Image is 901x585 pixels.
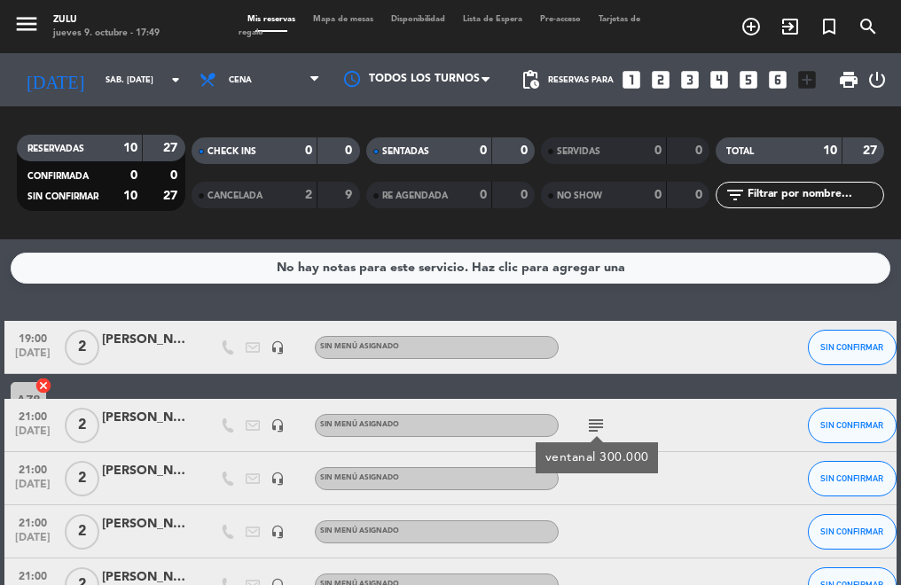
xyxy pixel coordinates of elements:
[163,142,181,154] strong: 27
[838,69,859,90] span: print
[740,16,762,37] i: add_circle_outline
[808,330,897,365] button: SIN CONFIRMAR
[820,473,883,483] span: SIN CONFIRMAR
[654,189,662,201] strong: 0
[454,15,531,23] span: Lista de Espera
[795,68,819,91] i: add_box
[557,191,602,200] span: NO SHOW
[123,142,137,154] strong: 10
[654,144,662,157] strong: 0
[808,408,897,443] button: SIN CONFIRMAR
[480,189,487,201] strong: 0
[866,53,888,106] div: LOG OUT
[123,190,137,202] strong: 10
[545,448,649,467] div: ventanal 300.000
[170,169,181,182] strong: 0
[649,68,672,91] i: looks_two
[11,347,55,368] span: [DATE]
[725,184,746,206] i: filter_list
[102,330,191,350] div: [PERSON_NAME]
[277,258,625,278] div: No hay notas para este servicio. Haz clic para agregar una
[695,189,706,201] strong: 0
[270,340,285,355] i: headset_mic
[27,144,84,153] span: RESERVADAS
[808,461,897,496] button: SIN CONFIRMAR
[746,185,883,205] input: Filtrar por nombre...
[823,144,837,157] strong: 10
[521,144,531,157] strong: 0
[13,11,40,43] button: menu
[304,15,382,23] span: Mapa de mesas
[270,525,285,539] i: headset_mic
[163,190,181,202] strong: 27
[65,408,99,443] span: 2
[11,458,55,479] span: 21:00
[208,147,256,156] span: CHECK INS
[208,191,262,200] span: CANCELADA
[11,532,55,552] span: [DATE]
[65,330,99,365] span: 2
[11,565,55,585] span: 21:00
[165,69,186,90] i: arrow_drop_down
[548,75,614,85] span: Reservas para
[130,169,137,182] strong: 0
[270,472,285,486] i: headset_mic
[726,147,754,156] span: TOTAL
[382,191,448,200] span: RE AGENDADA
[382,147,429,156] span: SENTADAS
[65,514,99,550] span: 2
[11,511,55,532] span: 21:00
[345,189,356,201] strong: 9
[239,15,304,23] span: Mis reservas
[270,418,285,433] i: headset_mic
[320,474,399,481] span: Sin menú asignado
[678,68,701,91] i: looks_3
[11,425,55,446] span: [DATE]
[13,11,40,37] i: menu
[35,377,52,394] i: cancel
[53,27,160,40] div: jueves 9. octubre - 17:49
[305,189,312,201] strong: 2
[102,514,191,534] div: [PERSON_NAME]
[27,172,89,181] span: CONFIRMADA
[858,16,879,37] i: search
[820,342,883,352] span: SIN CONFIRMAR
[102,461,191,481] div: [PERSON_NAME]
[695,144,706,157] strong: 0
[27,192,98,201] span: SIN CONFIRMAR
[382,15,454,23] span: Disponibilidad
[737,68,760,91] i: looks_5
[229,75,252,85] span: Cena
[620,68,643,91] i: looks_one
[320,421,399,428] span: Sin menú asignado
[766,68,789,91] i: looks_6
[102,408,191,428] div: [PERSON_NAME]
[11,479,55,499] span: [DATE]
[808,514,897,550] button: SIN CONFIRMAR
[780,16,801,37] i: exit_to_app
[65,461,99,496] span: 2
[863,144,881,157] strong: 27
[53,13,160,27] div: ZULU
[585,415,607,436] i: subject
[819,16,840,37] i: turned_in_not
[480,144,487,157] strong: 0
[820,526,883,536] span: SIN CONFIRMAR
[345,144,356,157] strong: 0
[531,15,590,23] span: Pre-acceso
[708,68,731,91] i: looks_4
[11,405,55,425] span: 21:00
[11,327,55,347] span: 19:00
[820,420,883,430] span: SIN CONFIRMAR
[13,62,97,97] i: [DATE]
[520,69,541,90] span: pending_actions
[320,343,399,350] span: Sin menú asignado
[320,527,399,534] span: Sin menú asignado
[557,147,600,156] span: SERVIDAS
[521,189,531,201] strong: 0
[866,69,888,90] i: power_settings_new
[305,144,312,157] strong: 0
